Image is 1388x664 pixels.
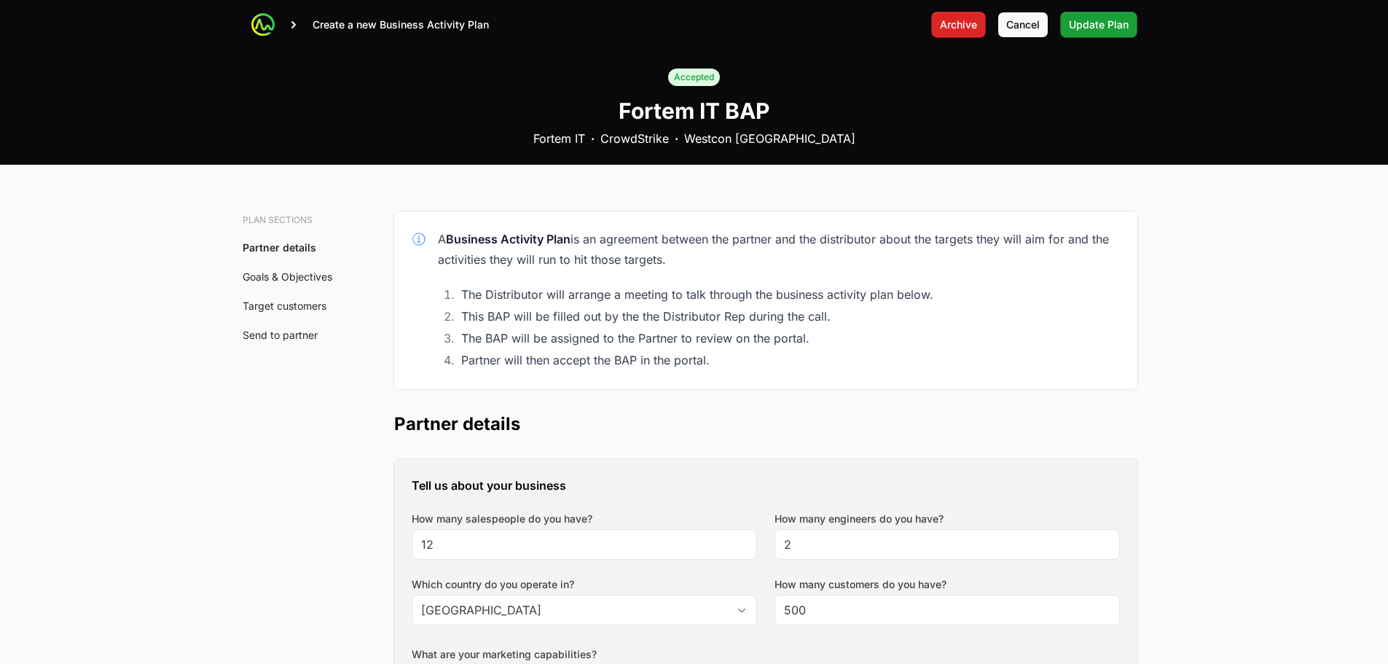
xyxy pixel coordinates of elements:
span: Cancel [1006,16,1040,34]
h1: Fortem IT BAP [619,98,769,124]
li: The BAP will be assigned to the Partner to review on the portal. [457,328,1120,348]
button: Cancel [997,12,1048,38]
div: A is an agreement between the partner and the distributor about the targets they will aim for and... [438,229,1120,270]
strong: Business Activity Plan [446,232,571,246]
a: Send to partner [243,329,318,341]
b: · [675,130,678,147]
h3: Tell us about your business [412,477,1120,494]
b: · [591,130,595,147]
a: Target customers [243,300,326,312]
div: Fortem IT CrowdStrike Westcon [GEOGRAPHIC_DATA] [533,130,855,147]
li: This BAP will be filled out by the the Distributor Rep during the call. [457,306,1120,327]
span: Update Plan [1069,16,1129,34]
p: Create a new Business Activity Plan [313,17,489,32]
button: Archive [931,12,986,38]
label: How many engineers do you have? [775,512,944,526]
a: Partner details [243,241,316,254]
h2: Partner details [394,413,1137,436]
a: Goals & Objectives [243,270,332,283]
label: How many salespeople do you have? [412,512,592,526]
label: How many customers do you have? [775,577,946,592]
li: Partner will then accept the BAP in the portal. [457,350,1120,370]
h3: Plan sections [243,214,342,226]
span: Archive [940,16,977,34]
label: Which country do you operate in? [412,577,757,592]
li: The Distributor will arrange a meeting to talk through the business activity plan below. [457,284,1120,305]
button: Update Plan [1060,12,1137,38]
div: Open [727,595,756,625]
label: What are your marketing capabilities? [412,647,757,662]
img: ActivitySource [251,13,275,36]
